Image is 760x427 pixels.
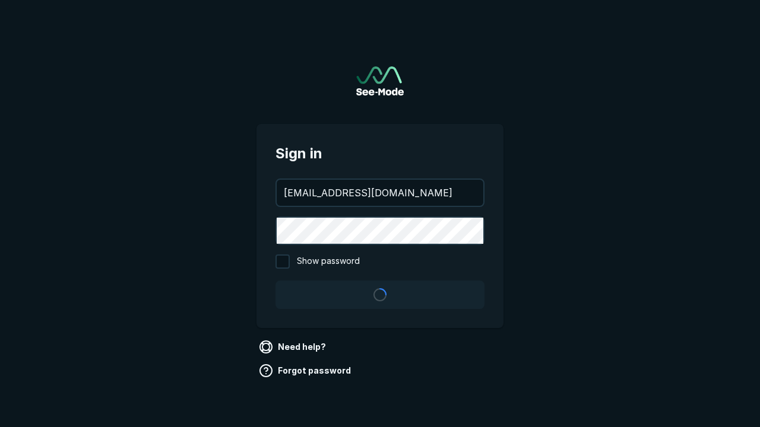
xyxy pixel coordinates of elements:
img: See-Mode Logo [356,66,404,95]
span: Sign in [275,143,484,164]
a: Forgot password [256,361,356,380]
input: your@email.com [277,180,483,206]
a: Need help? [256,337,331,356]
a: Go to sign in [356,66,404,95]
span: Show password [297,254,360,269]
